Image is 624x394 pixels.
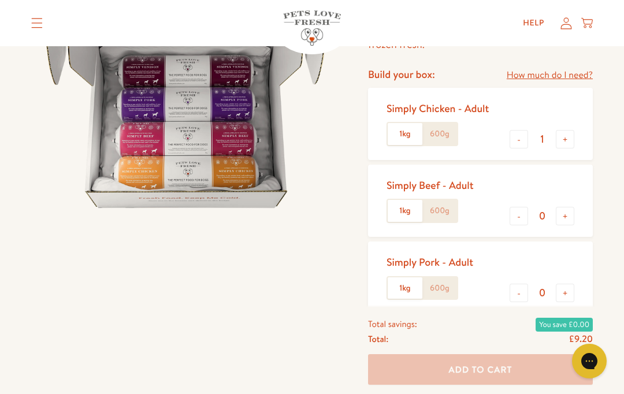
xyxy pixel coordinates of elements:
div: Simply Beef - Adult [387,179,474,192]
button: + [556,207,574,225]
span: You save £0.00 [536,318,593,332]
h4: Build your box: [368,68,435,81]
button: - [510,284,528,302]
span: Total savings: [368,317,417,332]
button: - [510,207,528,225]
button: Add To Cart [368,355,593,385]
span: Add To Cart [449,363,512,376]
span: Total: [368,332,388,347]
img: Pets Love Fresh [283,10,341,46]
summary: Translation missing: en.sections.header.menu [22,9,52,38]
a: Help [514,12,554,35]
a: How much do I need? [507,68,593,83]
span: £9.20 [569,333,593,345]
label: 600g [422,200,457,222]
label: 1kg [388,123,422,145]
div: Simply Pork - Adult [387,255,473,269]
label: 1kg [388,200,422,222]
label: 600g [422,123,457,145]
label: 600g [422,277,457,299]
iframe: Gorgias live chat messenger [566,340,612,382]
button: + [556,130,574,148]
div: Simply Chicken - Adult [387,102,489,115]
label: 1kg [388,277,422,299]
button: - [510,130,528,148]
button: + [556,284,574,302]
